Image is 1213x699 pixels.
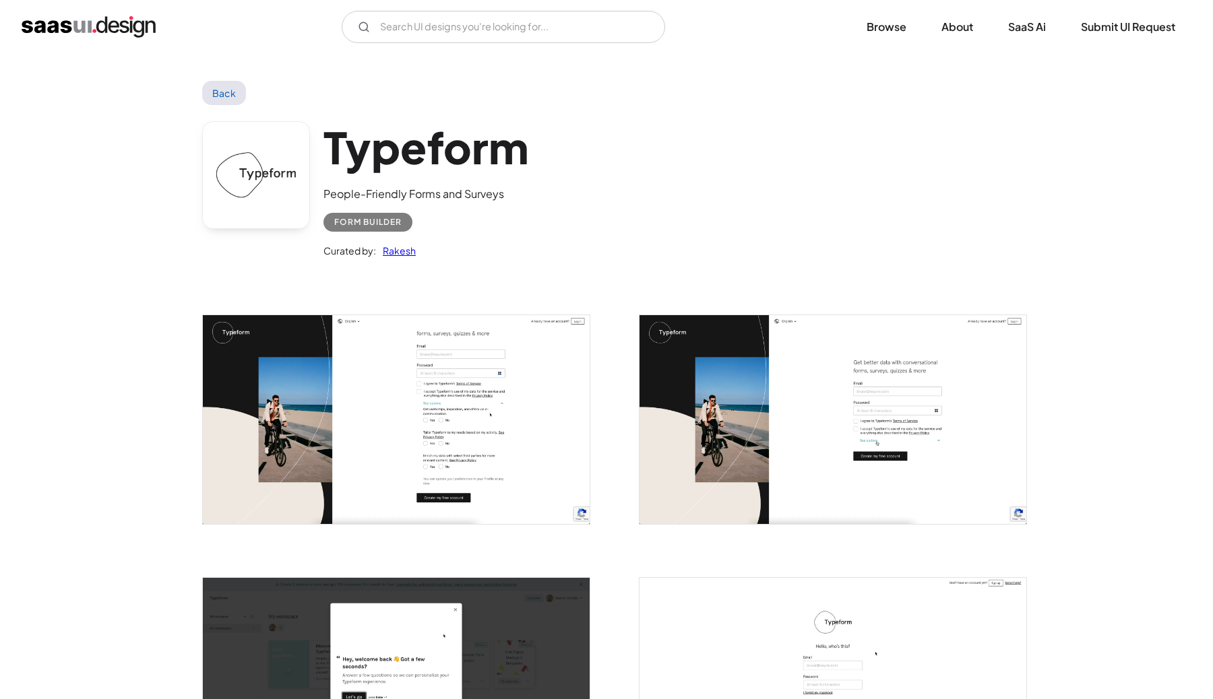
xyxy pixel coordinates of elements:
[376,242,416,259] a: Rakesh
[640,315,1026,524] img: 6018de40d9c89fb7adfd2a6a_Typeform%20get%20started.jpg
[202,81,246,105] a: Back
[22,16,156,38] a: home
[1065,12,1191,42] a: Submit UI Request
[203,315,590,524] img: 6018de4019cb53f0c9ae1336_Typeform%20get%20started%202.jpg
[203,315,590,524] a: open lightbox
[342,11,665,43] form: Email Form
[323,186,528,202] div: People-Friendly Forms and Surveys
[323,121,528,173] h1: Typeform
[342,11,665,43] input: Search UI designs you're looking for...
[850,12,923,42] a: Browse
[640,315,1026,524] a: open lightbox
[323,242,376,259] div: Curated by:
[334,214,402,230] div: Form Builder
[925,12,989,42] a: About
[992,12,1062,42] a: SaaS Ai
